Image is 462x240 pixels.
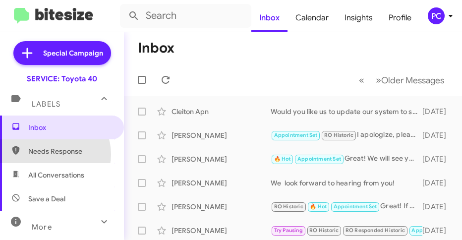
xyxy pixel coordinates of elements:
div: [PERSON_NAME] [172,154,271,164]
div: [PERSON_NAME] states we will honor the fall special of $29.95! [271,225,422,236]
a: Inbox [251,3,288,32]
div: [PERSON_NAME] [172,202,271,212]
span: Needs Response [28,146,113,156]
a: Insights [337,3,381,32]
div: SERVICE: Toyota 40 [27,74,97,84]
span: Special Campaign [43,48,103,58]
div: [PERSON_NAME] [172,130,271,140]
div: We look forward to hearing from you! [271,178,422,188]
nav: Page navigation example [353,70,450,90]
span: RO Responded Historic [346,227,405,234]
span: Appointment Set [334,203,377,210]
div: [PERSON_NAME] [172,226,271,236]
span: RO Historic [309,227,339,234]
span: 🔥 Hot [274,156,291,162]
div: Would you like us to update our system to stop communications [271,107,422,117]
span: 🔥 Hot [310,203,327,210]
span: Labels [32,100,60,109]
a: Calendar [288,3,337,32]
div: [DATE] [422,154,454,164]
span: RO Historic [274,203,303,210]
span: Try Pausing [274,227,303,234]
span: RO Historic [324,132,353,138]
span: Appointment Set [411,227,455,234]
div: [DATE] [422,226,454,236]
div: [DATE] [422,130,454,140]
div: Great! We will see you then! [271,153,422,165]
div: PC [428,7,445,24]
span: Older Messages [381,75,444,86]
span: All Conversations [28,170,84,180]
div: [DATE] [422,178,454,188]
div: Cleiton Apn [172,107,271,117]
span: » [376,74,381,86]
h1: Inbox [138,40,174,56]
div: [DATE] [422,202,454,212]
a: Profile [381,3,419,32]
button: Next [370,70,450,90]
div: [DATE] [422,107,454,117]
span: Appointment Set [297,156,341,162]
input: Search [120,4,251,28]
span: Appointment Set [274,132,318,138]
span: « [359,74,364,86]
div: Great! If anything else is needed please give us a call! [271,201,422,212]
div: [PERSON_NAME] [172,178,271,188]
div: I apologize, please disregard the autogenerated text! [271,129,422,141]
a: Special Campaign [13,41,111,65]
button: PC [419,7,451,24]
button: Previous [353,70,370,90]
span: Inbox [28,122,113,132]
